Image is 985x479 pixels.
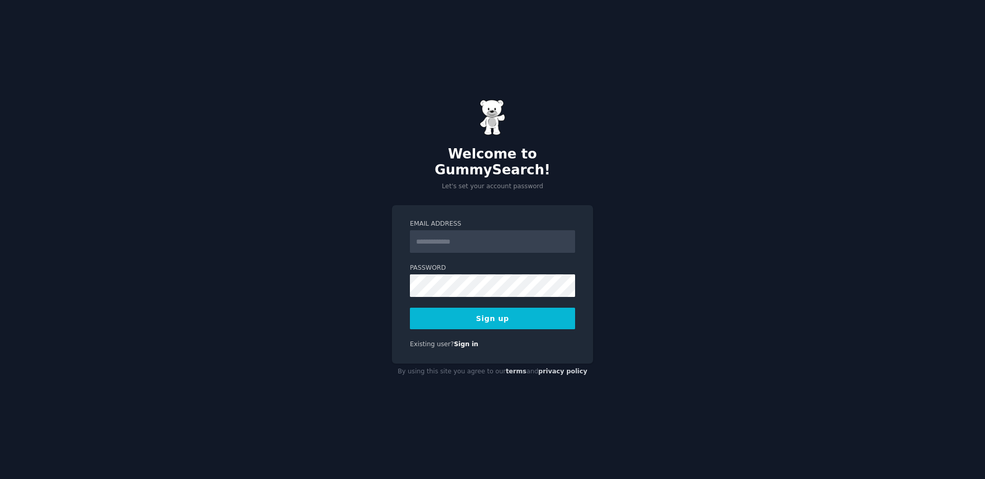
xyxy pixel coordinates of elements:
p: Let's set your account password [392,182,593,191]
img: Gummy Bear [480,99,505,135]
a: terms [506,368,526,375]
label: Email Address [410,219,575,229]
div: By using this site you agree to our and [392,364,593,380]
a: Sign in [454,341,479,348]
a: privacy policy [538,368,587,375]
span: Existing user? [410,341,454,348]
label: Password [410,264,575,273]
h2: Welcome to GummySearch! [392,146,593,178]
button: Sign up [410,308,575,329]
